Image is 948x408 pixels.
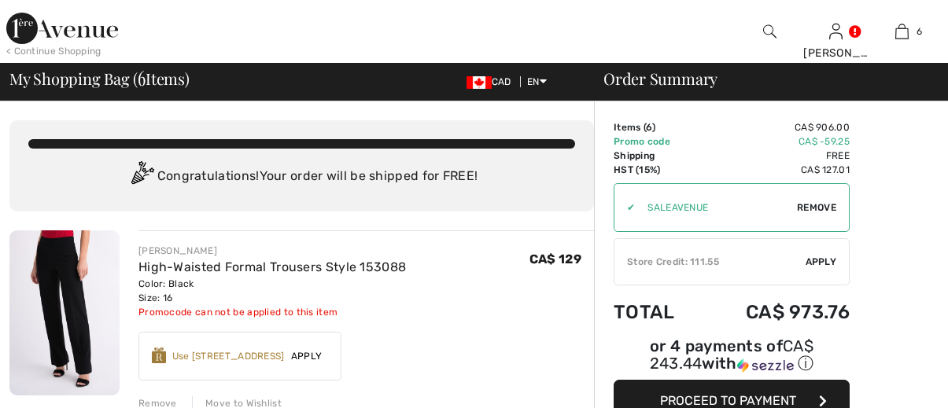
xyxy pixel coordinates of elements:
[614,200,635,215] div: ✔
[895,22,909,41] img: My Bag
[28,161,575,193] div: Congratulations! Your order will be shipped for FREE!
[763,22,776,41] img: search the website
[152,347,166,363] img: Reward-Logo.svg
[9,71,190,86] span: My Shopping Bag ( Items)
[797,200,836,215] span: Remove
[660,393,796,408] span: Proceed to Payment
[701,149,850,163] td: Free
[527,76,547,87] span: EN
[138,259,406,274] a: High-Waisted Formal Trousers Style 153088
[701,285,850,339] td: CA$ 973.76
[467,76,518,87] span: CAD
[635,184,797,231] input: Promo code
[126,161,157,193] img: Congratulation2.svg
[172,349,285,363] div: Use [STREET_ADDRESS]
[829,22,843,41] img: My Info
[829,24,843,39] a: Sign In
[701,163,850,177] td: CA$ 127.01
[614,134,701,149] td: Promo code
[467,76,492,89] img: Canadian Dollar
[614,339,850,380] div: or 4 payments ofCA$ 243.44withSezzle Click to learn more about Sezzle
[646,122,652,133] span: 6
[6,44,101,58] div: < Continue Shopping
[529,252,581,266] span: CA$ 129
[614,339,850,374] div: or 4 payments of with
[803,45,868,61] div: [PERSON_NAME]
[285,349,329,363] span: Apply
[585,71,939,86] div: Order Summary
[9,230,120,395] img: High-Waisted Formal Trousers Style 153088
[614,120,701,134] td: Items ( )
[701,134,850,149] td: CA$ -59.25
[614,255,806,269] div: Store Credit: 111.55
[6,13,118,44] img: 1ère Avenue
[614,285,701,339] td: Total
[870,22,935,41] a: 6
[614,149,701,163] td: Shipping
[138,244,406,258] div: [PERSON_NAME]
[650,336,813,373] span: CA$ 243.44
[806,255,837,269] span: Apply
[917,24,922,39] span: 6
[138,277,406,305] div: Color: Black Size: 16
[138,67,146,87] span: 6
[737,358,794,373] img: Sezzle
[614,163,701,177] td: HST (15%)
[701,120,850,134] td: CA$ 906.00
[138,305,406,319] div: Promocode can not be applied to this item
